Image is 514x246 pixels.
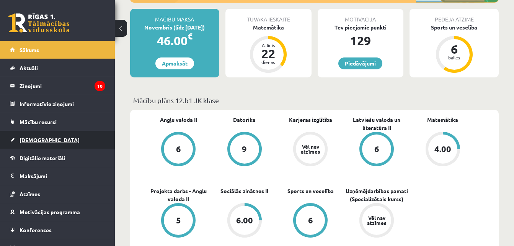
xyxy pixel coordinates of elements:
a: Piedāvājumi [338,57,382,69]
a: Latviešu valoda un literatūra II [344,116,410,132]
div: balles [443,55,466,60]
div: dienas [257,60,280,64]
a: Uzņēmējdarbības pamati (Specializētais kurss) [344,187,410,203]
div: Sports un veselība [410,23,499,31]
i: 10 [95,81,105,91]
a: 4.00 [410,132,476,168]
a: Motivācijas programma [10,203,105,221]
legend: Maksājumi [20,167,105,185]
span: Digitālie materiāli [20,154,65,161]
a: Konferences [10,221,105,239]
div: 9 [242,145,247,153]
span: Sākums [20,46,39,53]
div: Novembris (līdz [DATE]) [130,23,219,31]
span: [DEMOGRAPHIC_DATA] [20,136,80,143]
div: 22 [257,48,280,60]
legend: Informatīvie ziņojumi [20,95,105,113]
a: Atzīmes [10,185,105,203]
a: Projekta darbs - Angļu valoda II [145,187,212,203]
a: 6 [344,132,410,168]
a: Karjeras izglītība [289,116,332,124]
a: Informatīvie ziņojumi [10,95,105,113]
a: Digitālie materiāli [10,149,105,167]
a: 6 [145,132,212,168]
div: 5 [176,216,181,225]
a: 6.00 [212,203,278,239]
div: 4.00 [434,145,451,153]
a: Mācību resursi [10,113,105,131]
a: 5 [145,203,212,239]
a: Matemātika [427,116,458,124]
a: Datorika [233,116,256,124]
a: 6 [277,203,344,239]
div: 129 [318,31,404,50]
div: Atlicis [257,43,280,48]
div: 6 [176,145,181,153]
a: Sākums [10,41,105,59]
a: Aktuāli [10,59,105,77]
span: Konferences [20,226,52,233]
div: Tuvākā ieskaite [225,9,312,23]
a: Sports un veselība 6 balles [410,23,499,74]
div: 6 [443,43,466,55]
a: Maksājumi [10,167,105,185]
div: Vēl nav atzīmes [300,144,321,154]
legend: Ziņojumi [20,77,105,95]
span: Atzīmes [20,190,40,197]
div: Tev pieejamie punkti [318,23,404,31]
a: Rīgas 1. Tālmācības vidusskola [8,13,70,33]
div: Mācību maksa [130,9,219,23]
a: Angļu valoda II [160,116,197,124]
p: Mācību plāns 12.b1 JK klase [133,95,496,105]
a: Apmaksāt [155,57,194,69]
a: Vēl nav atzīmes [277,132,344,168]
a: Sports un veselība [287,187,334,195]
div: Motivācija [318,9,404,23]
a: Sociālās zinātnes II [220,187,268,195]
div: Vēl nav atzīmes [366,215,387,225]
span: € [188,31,193,42]
span: Mācību resursi [20,118,57,125]
div: Pēdējā atzīme [410,9,499,23]
a: Matemātika Atlicis 22 dienas [225,23,312,74]
div: 6 [308,216,313,225]
div: 46.00 [130,31,219,50]
span: Aktuāli [20,64,38,71]
a: Vēl nav atzīmes [344,203,410,239]
a: 9 [212,132,278,168]
span: Motivācijas programma [20,208,80,215]
div: Matemātika [225,23,312,31]
div: 6 [374,145,379,153]
div: 6.00 [236,216,253,225]
a: Ziņojumi10 [10,77,105,95]
a: [DEMOGRAPHIC_DATA] [10,131,105,149]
